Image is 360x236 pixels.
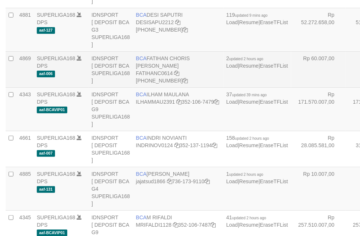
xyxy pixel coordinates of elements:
span: BCA [136,55,147,61]
a: Copy 4062280453 to clipboard [183,27,188,33]
span: aaf-BCAVIP01 [37,107,67,113]
td: Rp 52.272.658,00 [291,8,346,52]
td: [PERSON_NAME] 736-173-9110 [133,167,224,211]
span: BCA [136,135,147,141]
a: DESISAPU2212 [136,19,174,25]
td: 4885 [16,167,34,211]
td: 4661 [16,131,34,167]
a: ILHAMMAU2391 [136,99,175,105]
a: SUPERLIGA168 [37,171,75,177]
span: aaf-BCAVIP01 [37,230,67,236]
td: 4881 [16,8,34,52]
a: Copy MRIFALDI1128 to clipboard [173,222,178,228]
td: 4343 [16,88,34,131]
span: BCA [136,12,147,18]
a: Copy FATIHANC0614 to clipboard [174,70,180,76]
span: updated 9 mins ago [235,13,268,17]
span: aaf-007 [37,150,55,156]
a: EraseTFList [260,142,288,148]
span: aaf-127 [37,27,55,33]
span: updated 2 hours ago [229,172,264,177]
span: | | [226,214,288,228]
span: aaf-131 [37,186,55,193]
a: Resume [240,63,259,69]
td: Rp 10.007,00 [291,167,346,211]
a: jajatsud1866 [136,178,165,184]
a: Load [226,99,238,105]
a: Resume [240,99,259,105]
a: Copy INDRINOV0124 to clipboard [174,142,180,148]
a: SUPERLIGA168 [37,91,75,97]
span: 37 [226,91,267,97]
td: DESI SAPUTRI [PHONE_NUMBER] [133,8,224,52]
a: Resume [240,222,259,228]
a: EraseTFList [260,63,288,69]
span: | | [226,91,288,105]
td: Rp 60.007,00 [291,52,346,88]
a: Resume [240,142,259,148]
a: Load [226,142,238,148]
a: Copy DESISAPU2212 to clipboard [175,19,180,25]
span: 119 [226,12,268,18]
a: Copy 3521371194 to clipboard [212,142,217,148]
td: DPS [34,167,89,211]
span: | | [226,135,288,148]
span: aaf-006 [37,71,55,77]
td: FATIHAN CHORIS [PERSON_NAME] [PHONE_NUMBER] [133,52,224,88]
span: BCA [136,171,147,177]
span: | | [226,171,288,184]
td: IDNSPORT [ DEPOSIT BCA G3 SUPERLIGA168 ] [89,8,133,52]
a: Load [226,63,238,69]
a: Copy 3521067479 to clipboard [214,99,219,105]
td: IDNSPORT [ DEPOSIT BCA G4 SUPERLIGA168 ] [89,167,133,211]
td: ILHAM MAULANA 352-106-7479 [133,88,224,131]
td: 4869 [16,52,34,88]
a: INDRINOV0124 [136,142,173,148]
span: updated 2 hours ago [235,136,269,140]
a: Copy jajatsud1866 to clipboard [167,178,172,184]
td: DPS [34,52,89,88]
a: EraseTFList [260,19,288,25]
a: SUPERLIGA168 [37,135,75,141]
span: 2 [226,55,264,61]
span: updated 2 hours ago [229,57,264,61]
a: SUPERLIGA168 [37,214,75,220]
td: DPS [34,8,89,52]
td: IDNSPORT [ DEPOSIT SUPERLIGA168 ] [89,131,133,167]
span: 41 [226,214,266,220]
a: EraseTFList [260,178,288,184]
td: DPS [34,131,89,167]
span: BCA [136,214,147,220]
span: | | [226,12,288,25]
span: | | [226,55,288,69]
a: SUPERLIGA168 [37,55,75,61]
a: MRIFALDI1128 [136,222,172,228]
a: EraseTFList [260,222,288,228]
span: updated 2 hours ago [232,216,266,220]
span: BCA [136,91,147,97]
span: updated 39 mins ago [232,93,267,97]
a: SUPERLIGA168 [37,12,75,18]
td: INDRI NOVIANTI 352-137-1194 [133,131,224,167]
td: IDNSPORT [ DEPOSIT BCA G9 SUPERLIGA168 ] [89,88,133,131]
td: DPS [34,88,89,131]
span: 1 [226,171,264,177]
a: Copy 3521067487 to clipboard [210,222,216,228]
td: Rp 171.570.007,00 [291,88,346,131]
span: 158 [226,135,269,141]
a: Resume [240,19,259,25]
a: Copy ILHAMMAU2391 to clipboard [177,99,182,105]
a: FATIHANC0614 [136,70,173,76]
a: Load [226,178,238,184]
a: Copy 4062281727 to clipboard [183,78,188,84]
a: Resume [240,178,259,184]
a: Copy 7361739110 to clipboard [205,178,210,184]
a: Load [226,19,238,25]
a: EraseTFList [260,99,288,105]
td: IDNSPORT [ DEPOSIT BCA SUPERLIGA168 ] [89,52,133,88]
a: Load [226,222,238,228]
td: Rp 28.085.581,00 [291,131,346,167]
